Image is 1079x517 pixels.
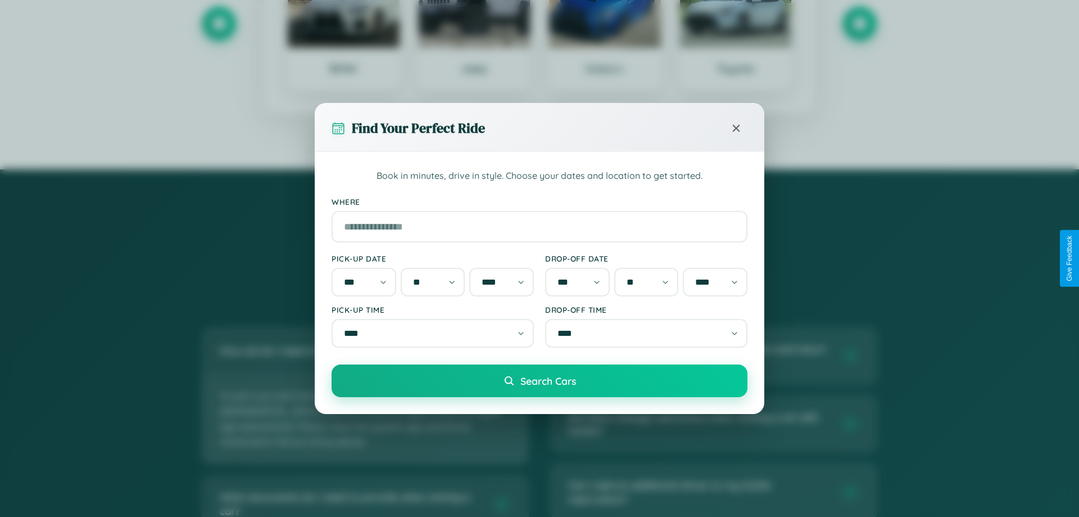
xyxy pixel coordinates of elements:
label: Pick-up Date [332,254,534,263]
label: Where [332,197,747,206]
span: Search Cars [520,375,576,387]
button: Search Cars [332,365,747,397]
p: Book in minutes, drive in style. Choose your dates and location to get started. [332,169,747,183]
h3: Find Your Perfect Ride [352,119,485,137]
label: Drop-off Date [545,254,747,263]
label: Pick-up Time [332,305,534,314]
label: Drop-off Time [545,305,747,314]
